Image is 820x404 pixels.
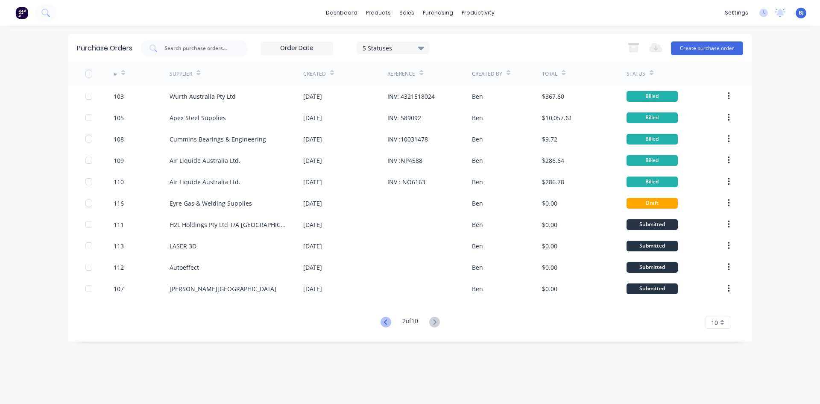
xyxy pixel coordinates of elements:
[114,177,124,186] div: 110
[303,135,322,144] div: [DATE]
[170,263,199,272] div: Autoeffect
[627,177,678,187] div: Billed
[303,220,322,229] div: [DATE]
[472,113,483,122] div: Ben
[542,113,572,122] div: $10,057.61
[170,156,240,165] div: Air Liquide Australia Ltd.
[170,199,252,208] div: Eyre Gas & Welding Supplies
[303,70,326,78] div: Created
[170,70,192,78] div: Supplier
[114,220,124,229] div: 111
[627,155,678,166] div: Billed
[114,92,124,101] div: 103
[387,92,435,101] div: INV: 4321518024
[472,284,483,293] div: Ben
[627,70,645,78] div: Status
[387,135,428,144] div: INV :10031478
[170,242,196,251] div: LASER 3D
[472,70,502,78] div: Created By
[542,242,557,251] div: $0.00
[542,156,564,165] div: $286.64
[303,263,322,272] div: [DATE]
[542,92,564,101] div: $367.60
[472,263,483,272] div: Ben
[303,92,322,101] div: [DATE]
[472,242,483,251] div: Ben
[472,156,483,165] div: Ben
[170,113,226,122] div: Apex Steel Supplies
[542,220,557,229] div: $0.00
[114,242,124,251] div: 113
[170,284,276,293] div: [PERSON_NAME][GEOGRAPHIC_DATA]
[303,113,322,122] div: [DATE]
[627,262,678,273] div: Submitted
[261,42,333,55] input: Order Date
[114,284,124,293] div: 107
[542,284,557,293] div: $0.00
[627,112,678,123] div: Billed
[363,43,424,52] div: 5 Statuses
[542,135,557,144] div: $9.72
[542,70,557,78] div: Total
[15,6,28,19] img: Factory
[419,6,457,19] div: purchasing
[170,177,240,186] div: Air Liquide Australia Ltd.
[627,91,678,102] div: Billed
[303,199,322,208] div: [DATE]
[395,6,419,19] div: sales
[387,70,415,78] div: Reference
[402,316,418,329] div: 2 of 10
[387,177,425,186] div: INV : NO6163
[170,135,266,144] div: Cummins Bearings & Engineering
[362,6,395,19] div: products
[303,284,322,293] div: [DATE]
[303,177,322,186] div: [DATE]
[457,6,499,19] div: productivity
[303,242,322,251] div: [DATE]
[542,199,557,208] div: $0.00
[472,177,483,186] div: Ben
[627,219,678,230] div: Submitted
[542,263,557,272] div: $0.00
[170,92,236,101] div: Wurth Australia Pty Ltd
[627,283,678,294] div: Submitted
[671,41,743,55] button: Create purchase order
[472,135,483,144] div: Ben
[114,156,124,165] div: 109
[114,263,124,272] div: 112
[627,198,678,209] div: Draft
[114,70,117,78] div: #
[627,134,678,144] div: Billed
[799,9,804,17] span: BJ
[720,6,753,19] div: settings
[542,177,564,186] div: $286.78
[77,43,132,53] div: Purchase Orders
[472,199,483,208] div: Ben
[472,92,483,101] div: Ben
[711,318,718,327] span: 10
[322,6,362,19] a: dashboard
[387,156,422,165] div: INV :NP4588
[114,113,124,122] div: 105
[472,220,483,229] div: Ben
[170,220,286,229] div: H2L Holdings Pty Ltd T/A [GEOGRAPHIC_DATA] P/L
[164,44,234,53] input: Search purchase orders...
[387,113,421,122] div: INV: 589092
[303,156,322,165] div: [DATE]
[114,135,124,144] div: 108
[114,199,124,208] div: 116
[627,241,678,251] div: Submitted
